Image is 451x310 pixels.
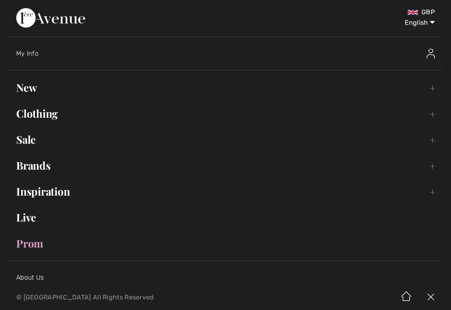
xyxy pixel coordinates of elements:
[8,79,443,97] a: New
[19,6,36,13] span: Help
[8,183,443,200] a: Inspiration
[16,295,265,300] p: © [GEOGRAPHIC_DATA] All Rights Reserved
[394,285,419,310] img: Home
[419,285,443,310] img: X
[8,209,443,226] a: Live
[427,49,435,58] img: My Info
[8,157,443,174] a: Brands
[16,273,44,281] a: About Us
[8,105,443,123] a: Clothing
[8,235,443,252] a: Prom
[16,8,85,28] img: 1ère Avenue
[16,41,443,67] a: My InfoMy Info
[8,131,443,149] a: Sale
[265,8,435,16] div: GBP
[16,50,39,57] span: My Info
